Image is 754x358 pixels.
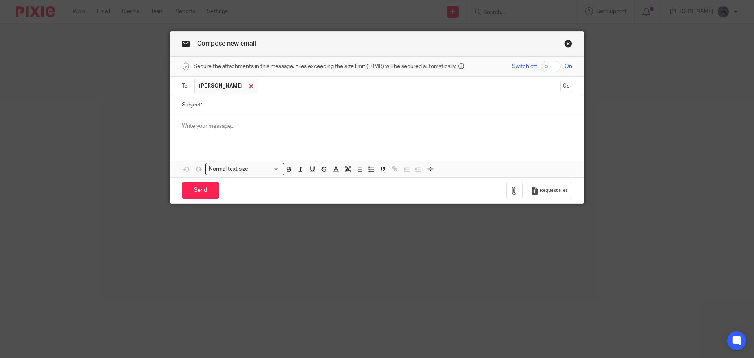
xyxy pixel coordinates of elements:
label: To: [182,82,190,90]
span: [PERSON_NAME] [199,82,243,90]
span: Compose new email [197,40,256,47]
span: On [565,62,572,70]
button: Cc [560,81,572,92]
input: Search for option [251,165,279,173]
span: Secure the attachments in this message. Files exceeding the size limit (10MB) will be secured aut... [194,62,456,70]
span: Normal text size [207,165,250,173]
a: Close this dialog window [564,40,572,50]
label: Subject: [182,101,202,109]
span: Switch off [512,62,537,70]
div: Search for option [205,163,284,175]
input: Send [182,182,219,199]
button: Request files [527,182,572,199]
span: Request files [540,187,568,194]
